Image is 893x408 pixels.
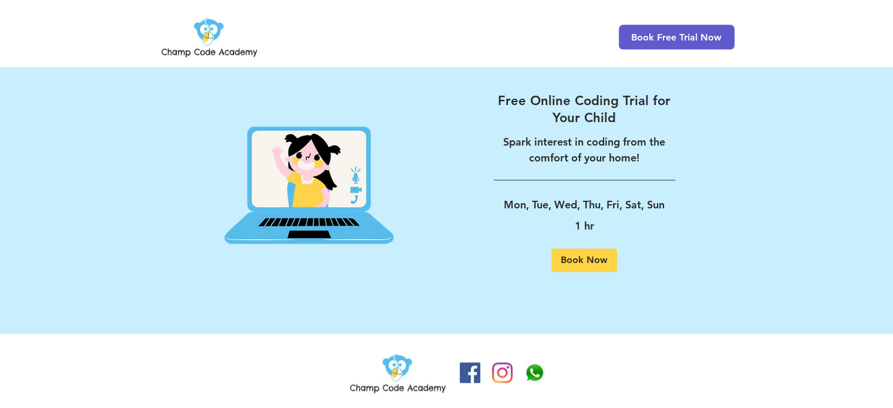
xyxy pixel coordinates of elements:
[159,14,260,60] img: Champ Code Academy Logo PNG.png
[619,25,734,49] a: Book Free Trial Now
[524,362,545,383] img: Champ Code Academy WhatsApp
[494,92,675,127] a: Free Online Coding Trial for Your Child
[348,350,448,396] img: Champ Code Academy Logo PNG.png
[551,248,617,272] a: Book Now
[494,194,675,215] p: Mon, Tue, Wed, Thu, Fri, Sat, Sun
[561,255,608,265] span: Book Now
[494,134,675,166] p: Spark interest in coding from the comfort of your home!
[460,362,545,383] ul: Social Bar
[460,362,480,383] img: Facebook
[631,32,722,43] span: Book Free Trial Now
[492,362,513,383] img: Instagram
[494,215,675,237] p: 1 hr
